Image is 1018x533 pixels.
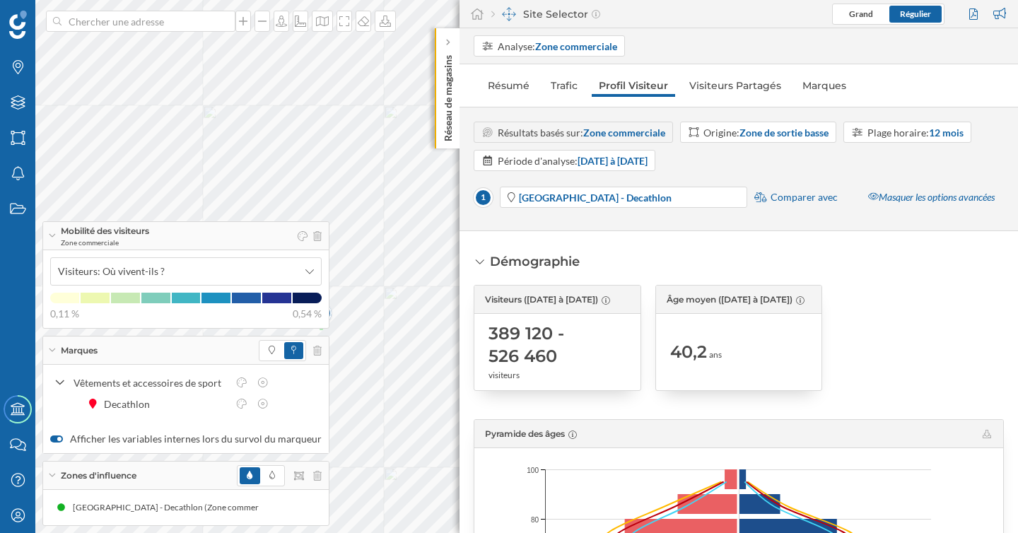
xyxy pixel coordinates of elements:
strong: [GEOGRAPHIC_DATA] - Decathlon [519,192,672,204]
div: Decathlon [104,397,157,411]
span: 0,54 % [293,307,322,321]
span: ans [709,348,722,361]
span: Comparer avec [771,190,838,204]
div: Démographie [490,252,580,271]
span: 80 [531,514,539,525]
span: Âge moyen ([DATE] à [DATE]) [667,293,792,306]
div: Plage horaire: [867,125,964,140]
strong: [DATE] à [DATE] [578,155,648,167]
div: 1 [310,302,331,327]
div: Origine: [703,125,829,140]
span: Régulier [900,8,931,19]
img: Logo Geoblink [9,11,27,39]
span: Visiteurs: Où vivent-ils ? [58,264,165,279]
div: Vêtements et accessoires de sport [74,375,228,390]
div: Résultats basés sur: [498,125,665,140]
strong: Zone commerciale [535,40,617,52]
a: Marques [795,74,853,97]
div: [GEOGRAPHIC_DATA] - Decathlon (Zone commerciale) [73,500,286,515]
p: Réseau de magasins [441,49,455,141]
a: Profil Visiteur [592,74,675,97]
span: 389 120 - 526 460 [488,322,626,368]
div: Période d'analyse: [498,153,648,168]
span: 100 [527,464,539,475]
div: Analyse: [498,39,617,54]
span: 1 [474,188,493,207]
a: Trafic [544,74,585,97]
a: Visiteurs Partagés [682,74,788,97]
span: Mobilité des visiteurs [61,225,149,238]
span: 40,2 [670,341,707,363]
div: Masquer les options avancées [860,185,1003,210]
span: Zones d'influence [61,469,136,482]
span: visiteurs [488,369,520,382]
strong: 12 mois [929,127,964,139]
img: dashboards-manager.svg [502,7,516,21]
span: Visiteurs ([DATE] à [DATE]) [485,293,598,306]
span: Grand [849,8,873,19]
div: Site Selector [491,7,600,21]
span: Zone commerciale [61,238,149,247]
label: Afficher les variables internes lors du survol du marqueur [50,432,322,446]
span: 0,11 % [50,307,79,321]
a: Résumé [481,74,537,97]
strong: Zone de sortie basse [739,127,829,139]
span: Pyramide des âges [485,428,565,439]
strong: Zone commerciale [583,127,665,139]
span: Marques [61,344,98,357]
